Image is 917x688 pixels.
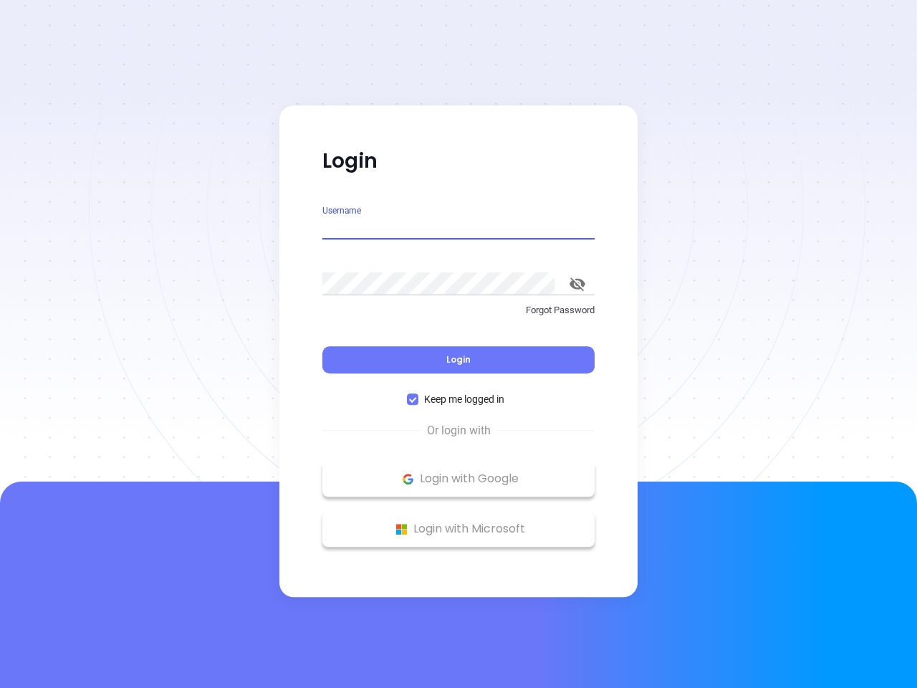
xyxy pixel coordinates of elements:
[330,518,587,540] p: Login with Microsoft
[393,520,411,538] img: Microsoft Logo
[560,267,595,301] button: toggle password visibility
[446,353,471,365] span: Login
[399,470,417,488] img: Google Logo
[322,303,595,317] p: Forgot Password
[322,511,595,547] button: Microsoft Logo Login with Microsoft
[322,148,595,174] p: Login
[322,303,595,329] a: Forgot Password
[418,391,510,407] span: Keep me logged in
[322,346,595,373] button: Login
[322,206,361,215] label: Username
[420,422,498,439] span: Or login with
[330,468,587,489] p: Login with Google
[322,461,595,497] button: Google Logo Login with Google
